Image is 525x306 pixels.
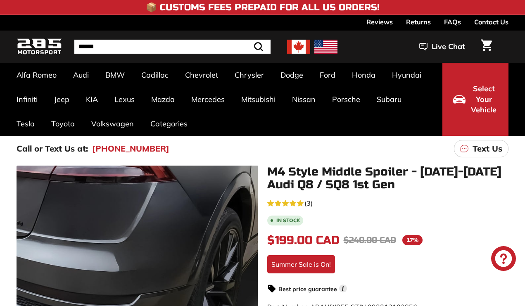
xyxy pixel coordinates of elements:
[442,63,508,136] button: Select Your Vehicle
[83,111,142,136] a: Volkswagen
[78,87,106,111] a: KIA
[46,87,78,111] a: Jeep
[444,15,461,29] a: FAQs
[146,2,380,12] h4: 📦 Customs Fees Prepaid for All US Orders!
[267,255,335,273] div: Summer Sale is On!
[177,63,226,87] a: Chevrolet
[17,142,88,155] p: Call or Text Us at:
[473,142,502,155] p: Text Us
[17,37,62,57] img: Logo_285_Motorsport_areodynamics_components
[8,111,43,136] a: Tesla
[304,198,313,208] span: (3)
[324,87,368,111] a: Porsche
[267,197,509,208] a: 5.0 rating (3 votes)
[143,87,183,111] a: Mazda
[276,218,300,223] b: In stock
[476,33,497,61] a: Cart
[65,63,97,87] a: Audi
[267,233,340,247] span: $199.00 CAD
[226,63,272,87] a: Chrysler
[402,235,423,245] span: 17%
[366,15,393,29] a: Reviews
[339,285,347,292] span: i
[92,142,169,155] a: [PHONE_NUMBER]
[368,87,410,111] a: Subaru
[267,166,509,191] h1: M4 Style Middle Spoiler - [DATE]-[DATE] Audi Q8 / SQ8 1st Gen
[233,87,284,111] a: Mitsubishi
[106,87,143,111] a: Lexus
[142,111,196,136] a: Categories
[8,63,65,87] a: Alfa Romeo
[344,63,384,87] a: Honda
[278,285,337,293] strong: Best price guarantee
[311,63,344,87] a: Ford
[384,63,430,87] a: Hyundai
[474,15,508,29] a: Contact Us
[406,15,431,29] a: Returns
[74,40,271,54] input: Search
[43,111,83,136] a: Toyota
[489,246,518,273] inbox-online-store-chat: Shopify online store chat
[97,63,133,87] a: BMW
[454,140,508,157] a: Text Us
[8,87,46,111] a: Infiniti
[470,83,498,115] span: Select Your Vehicle
[432,41,465,52] span: Live Chat
[344,235,396,245] span: $240.00 CAD
[133,63,177,87] a: Cadillac
[409,36,476,57] button: Live Chat
[183,87,233,111] a: Mercedes
[272,63,311,87] a: Dodge
[284,87,324,111] a: Nissan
